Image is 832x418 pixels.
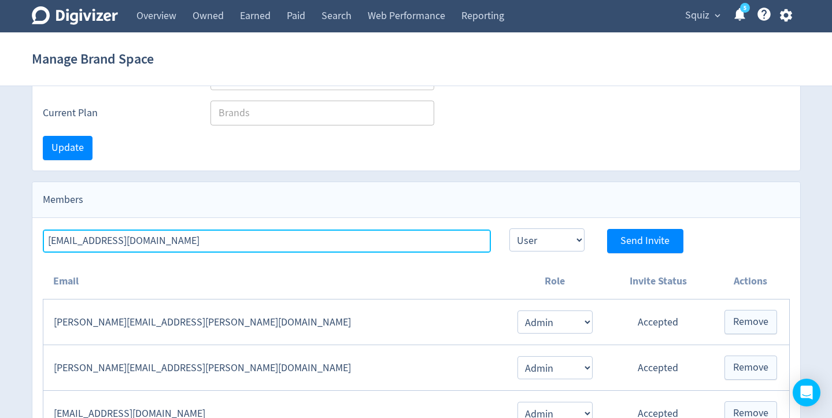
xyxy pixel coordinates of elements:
td: Accepted [604,299,712,345]
h1: Manage Brand Space [32,40,154,77]
input: Email to invite [43,230,491,253]
span: Update [51,143,84,153]
span: Squiz [685,6,709,25]
a: 5 [740,3,750,13]
div: Members [32,182,800,218]
button: Send Invite [607,229,683,253]
div: Open Intercom Messenger [793,379,820,406]
span: expand_more [712,10,723,21]
button: Remove [724,310,777,334]
button: Squiz [681,6,723,25]
th: Actions [712,264,789,299]
td: [PERSON_NAME][EMAIL_ADDRESS][PERSON_NAME][DOMAIN_NAME] [43,299,505,345]
td: [PERSON_NAME][EMAIL_ADDRESS][PERSON_NAME][DOMAIN_NAME] [43,345,505,391]
span: Send Invite [620,236,670,246]
th: Email [43,264,505,299]
button: Remove [724,356,777,380]
th: Role [505,264,604,299]
button: Update [43,136,93,160]
span: Remove [733,317,768,327]
th: Invite Status [604,264,712,299]
text: 5 [743,4,746,12]
span: Remove [733,362,768,373]
label: Current Plan [43,106,192,120]
td: Accepted [604,345,712,391]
